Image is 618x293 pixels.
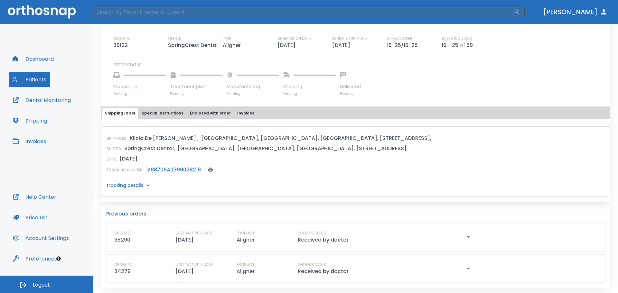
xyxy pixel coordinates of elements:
span: Logout [33,281,50,288]
p: Aligner [223,41,243,49]
button: Invoices [9,133,50,149]
p: [GEOGRAPHIC_DATA], [GEOGRAPHIC_DATA], [GEOGRAPHIC_DATA], [STREET_ADDRESS], [178,145,408,152]
p: Pending [170,91,223,96]
div: tabs [102,108,609,119]
p: [DATE] [332,41,353,49]
p: Received by doctor [298,268,349,275]
p: Previous orders [106,210,605,218]
p: ORDER STATUS [113,62,606,68]
p: 59 [466,41,473,49]
button: [PERSON_NAME] [541,6,610,18]
p: [DATE] [119,155,137,163]
button: Dashboard [9,51,58,67]
p: tracking details [107,182,144,188]
p: [DATE] [175,268,193,275]
p: UPPER/LOWER [387,36,413,41]
button: Shipping label [102,108,138,119]
p: 16 - 25 [442,41,458,49]
button: Preferences [9,251,61,266]
p: PRODUCT [237,262,255,268]
p: SHIP TO: [107,146,122,152]
p: [GEOGRAPHIC_DATA], [GEOGRAPHIC_DATA], [GEOGRAPHIC_DATA], [STREET_ADDRESS], [201,134,431,142]
button: Price List [9,210,51,225]
p: ORDER ID [114,262,131,268]
p: PRODUCT [237,230,255,236]
p: Received by doctor [298,236,349,244]
p: [DATE] [175,236,193,244]
p: 35290 [114,236,130,244]
p: LAST ACTIVITY DATE [175,262,213,268]
button: Account Settings [9,230,73,246]
p: Processing [113,83,166,90]
button: Help Center [9,189,60,205]
p: ORDER ID [114,230,131,236]
p: Pending [227,91,279,96]
p: SHIP FROM: [107,136,127,142]
p: of [460,41,465,49]
p: [DATE] [277,41,298,49]
button: Special Instructions [139,108,186,119]
p: ESTIMATED SHIP DATE [332,36,368,41]
p: 34279 [114,268,131,275]
p: SpringCrest Dental, [124,145,175,152]
p: ORDER ID [113,36,130,41]
button: Patients [9,72,50,87]
button: Dental Monitoring [9,92,75,108]
p: ORDER STATUS [298,262,326,268]
input: Search by Patient Name or Case # [92,5,514,18]
img: Orthosnap [8,5,76,18]
p: 16-25/16-25 [387,41,420,49]
p: 36162 [113,41,130,49]
button: Shipping [9,113,51,128]
p: DATE: [107,156,117,162]
p: OFFICE [168,36,181,41]
p: Pending [283,91,336,96]
p: Manufacturing [227,83,279,90]
button: Invoices [235,108,257,119]
p: Aligner [237,268,255,275]
p: ORDER STATUS [298,230,326,236]
p: TYPE [223,36,231,41]
p: Treatment plan [170,83,223,90]
div: Tooltip anchor [56,256,61,261]
p: Pending [113,91,166,96]
p: SpringCrest Dental [168,41,220,49]
p: Shipping [283,83,336,90]
p: Pending [340,91,361,96]
p: TRACKING NUMBER: [107,167,144,173]
p: STEPS INCLUDED [442,36,472,41]
p: Delivered [340,83,361,90]
button: Enclosed with order [187,108,233,119]
p: Kilcia De [PERSON_NAME] , [130,134,199,142]
p: LAST ACTIVITY DATE [175,230,213,236]
p: Aligner [237,236,255,244]
a: 1Z88706A0399028219 [146,166,201,173]
button: print [206,165,215,174]
p: SUBMISSION DATE [277,36,311,41]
